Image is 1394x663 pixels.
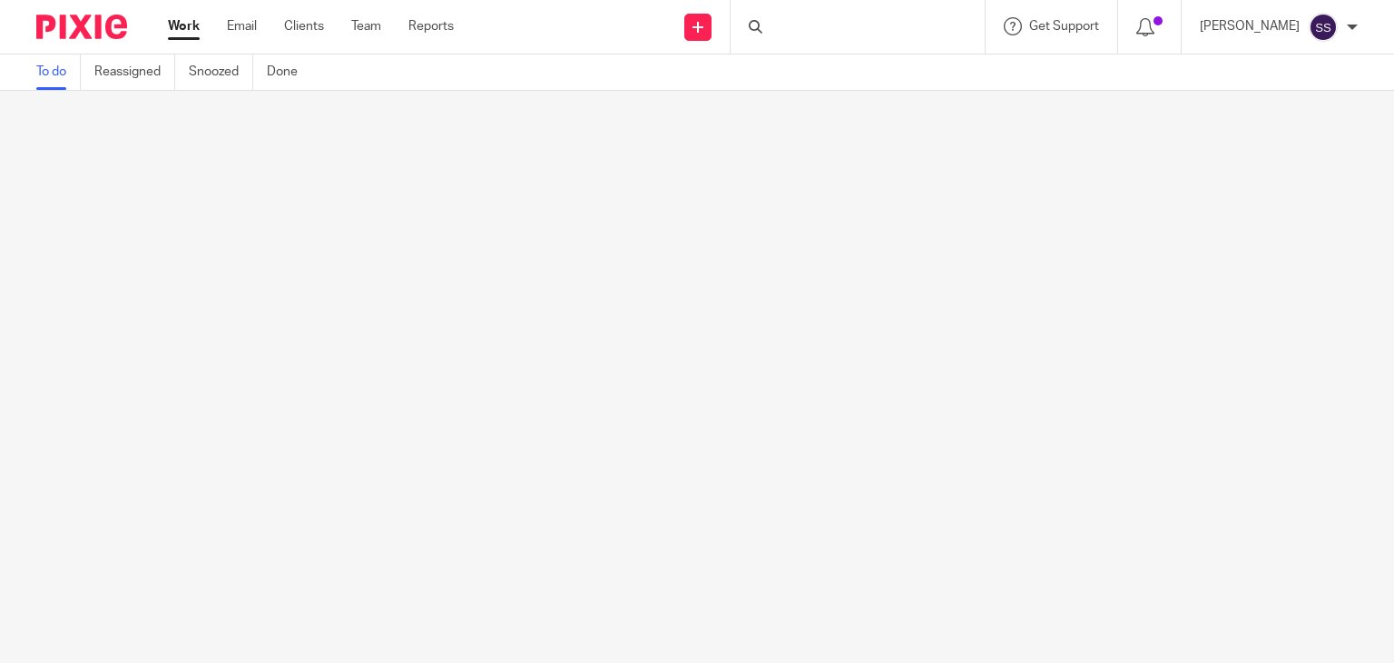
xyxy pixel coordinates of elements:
a: Done [267,54,311,90]
img: Pixie [36,15,127,39]
p: [PERSON_NAME] [1200,17,1300,35]
a: Reassigned [94,54,175,90]
a: Snoozed [189,54,253,90]
a: Clients [284,17,324,35]
span: Get Support [1029,20,1099,33]
a: Team [351,17,381,35]
a: Work [168,17,200,35]
a: To do [36,54,81,90]
img: svg%3E [1309,13,1338,42]
a: Email [227,17,257,35]
a: Reports [408,17,454,35]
